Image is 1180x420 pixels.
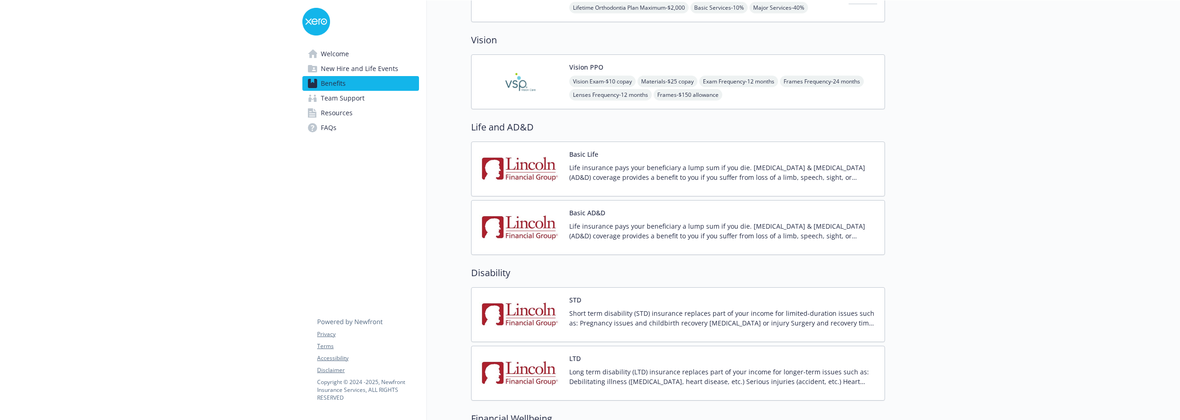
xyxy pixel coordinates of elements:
[479,62,562,101] img: Vision Service Plan carrier logo
[317,342,419,350] a: Terms
[317,378,419,402] p: Copyright © 2024 - 2025 , Newfront Insurance Services, ALL RIGHTS RESERVED
[471,120,885,134] h2: Life and AD&D
[637,76,697,87] span: Materials - $25 copay
[302,61,419,76] a: New Hire and Life Events
[690,2,748,13] span: Basic Services - 10%
[569,62,603,72] button: Vision PPO
[569,163,877,182] p: Life insurance pays your beneficiary a lump sum if you die. [MEDICAL_DATA] & [MEDICAL_DATA] (AD&D...
[321,91,365,106] span: Team Support
[569,295,581,305] button: STD
[699,76,778,87] span: Exam Frequency - 12 months
[569,308,877,328] p: Short term disability (STD) insurance replaces part of your income for limited-duration issues su...
[471,266,885,280] h2: Disability
[317,330,419,338] a: Privacy
[569,354,581,363] button: LTD
[479,208,562,247] img: Lincoln Financial Group carrier logo
[479,295,562,334] img: Lincoln Financial Group carrier logo
[569,89,652,101] span: Lenses Frequency - 12 months
[471,33,885,47] h2: Vision
[302,76,419,91] a: Benefits
[654,89,722,101] span: Frames - $150 allowance
[569,367,877,386] p: Long term disability (LTD) insurance replaces part of your income for longer-term issues such as:...
[569,2,689,13] span: Lifetime Orthodontia Plan Maximum - $2,000
[321,106,353,120] span: Resources
[569,221,877,241] p: Life insurance pays your beneficiary a lump sum if you die. [MEDICAL_DATA] & [MEDICAL_DATA] (AD&D...
[302,47,419,61] a: Welcome
[321,120,336,135] span: FAQs
[321,47,349,61] span: Welcome
[321,76,346,91] span: Benefits
[302,106,419,120] a: Resources
[569,208,605,218] button: Basic AD&D
[317,354,419,362] a: Accessibility
[569,149,598,159] button: Basic Life
[749,2,808,13] span: Major Services - 40%
[569,76,636,87] span: Vision Exam - $10 copay
[780,76,864,87] span: Frames Frequency - 24 months
[302,91,419,106] a: Team Support
[321,61,398,76] span: New Hire and Life Events
[302,120,419,135] a: FAQs
[317,366,419,374] a: Disclaimer
[479,354,562,393] img: Lincoln Financial Group carrier logo
[479,149,562,189] img: Lincoln Financial Group carrier logo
